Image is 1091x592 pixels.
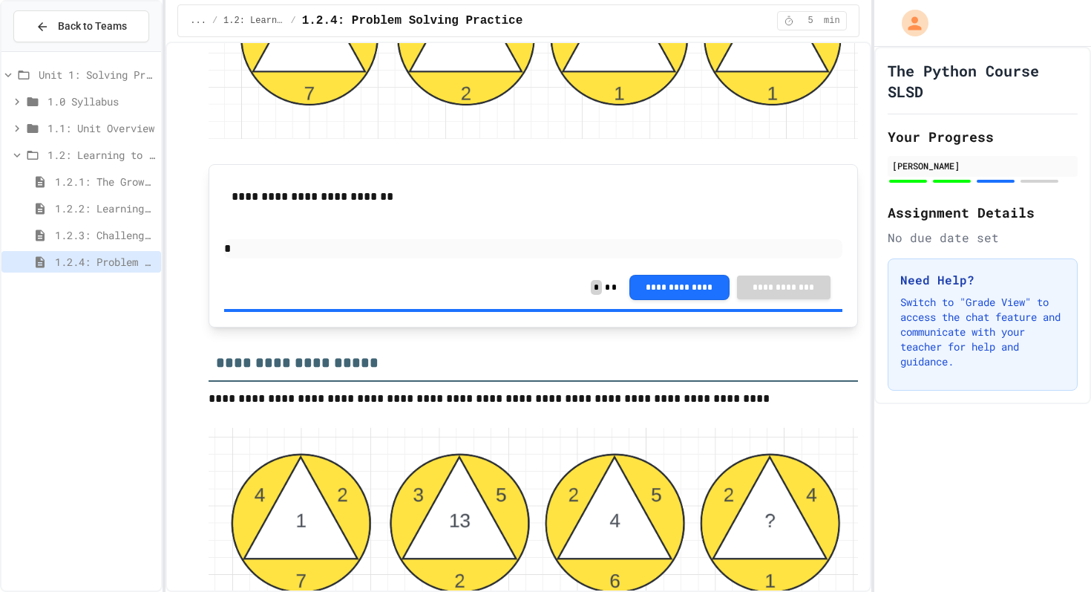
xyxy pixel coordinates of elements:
div: No due date set [888,229,1078,247]
h2: Assignment Details [888,202,1078,223]
span: 1.2: Learning to Solve Hard Problems [47,147,155,163]
span: 1.1: Unit Overview [47,120,155,136]
h3: Need Help? [900,271,1065,289]
span: 1.2: Learning to Solve Hard Problems [223,15,284,27]
button: Back to Teams [13,10,149,42]
div: My Account [886,6,932,40]
span: 1.2.3: Challenge Problem - The Bridge [55,227,155,243]
h2: Your Progress [888,126,1078,147]
span: 1.2.1: The Growth Mindset [55,174,155,189]
span: 1.2.4: Problem Solving Practice [302,12,523,30]
span: / [212,15,217,27]
span: Unit 1: Solving Problems in Computer Science [39,67,155,82]
span: ... [190,15,206,27]
span: 1.2.2: Learning to Solve Hard Problems [55,201,155,216]
div: [PERSON_NAME] [892,159,1073,172]
span: min [824,15,840,27]
p: Switch to "Grade View" to access the chat feature and communicate with your teacher for help and ... [900,295,1065,369]
span: 5 [799,15,822,27]
h1: The Python Course SLSD [888,60,1078,102]
span: / [290,15,295,27]
span: Back to Teams [58,19,127,34]
span: 1.2.4: Problem Solving Practice [55,254,155,270]
span: 1.0 Syllabus [47,94,155,109]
